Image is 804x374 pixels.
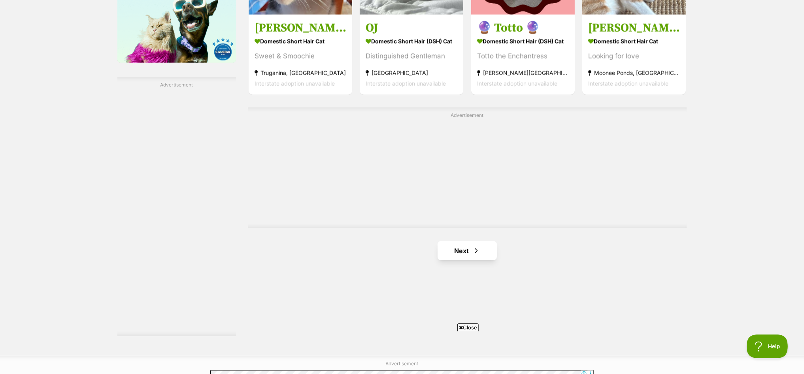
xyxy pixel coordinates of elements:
iframe: Advertisement [210,335,594,370]
span: Interstate adoption unavailable [588,80,668,87]
strong: [GEOGRAPHIC_DATA] [366,68,457,78]
h3: [PERSON_NAME] [255,21,346,36]
strong: Domestic Short Hair Cat [588,36,680,47]
strong: [PERSON_NAME][GEOGRAPHIC_DATA], [GEOGRAPHIC_DATA] [477,68,569,78]
a: [PERSON_NAME] Domestic Short Hair Cat Sweet & Smoochie Truganina, [GEOGRAPHIC_DATA] Interstate ad... [249,15,352,95]
iframe: Help Scout Beacon - Open [747,335,788,358]
a: OJ Domestic Short Hair (DSH) Cat Distinguished Gentleman [GEOGRAPHIC_DATA] Interstate adoption un... [360,15,463,95]
span: Close [457,323,479,331]
strong: Domestic Short Hair (DSH) Cat [477,36,569,47]
span: Interstate adoption unavailable [255,80,335,87]
span: Interstate adoption unavailable [477,80,557,87]
h3: OJ [366,21,457,36]
nav: Pagination [248,241,687,260]
div: Totto the Enchantress [477,51,569,62]
a: 🔮 Totto 🔮 Domestic Short Hair (DSH) Cat Totto the Enchantress [PERSON_NAME][GEOGRAPHIC_DATA], [GE... [471,15,575,95]
iframe: Advertisement [276,122,659,220]
strong: Moonee Ponds, [GEOGRAPHIC_DATA] [588,68,680,78]
h3: 🔮 Totto 🔮 [477,21,569,36]
div: Advertisement [248,107,687,229]
div: Sweet & Smoochie [255,51,346,62]
div: Advertisement [117,77,236,336]
strong: Domestic Short Hair Cat [255,36,346,47]
iframe: Advertisement [117,91,236,328]
strong: Domestic Short Hair (DSH) Cat [366,36,457,47]
div: Looking for love [588,51,680,62]
div: Distinguished Gentleman [366,51,457,62]
span: Interstate adoption unavailable [366,80,446,87]
a: [PERSON_NAME] Domestic Short Hair Cat Looking for love Moonee Ponds, [GEOGRAPHIC_DATA] Interstate... [582,15,686,95]
strong: Truganina, [GEOGRAPHIC_DATA] [255,68,346,78]
h3: [PERSON_NAME] [588,21,680,36]
a: Next page [438,241,497,260]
